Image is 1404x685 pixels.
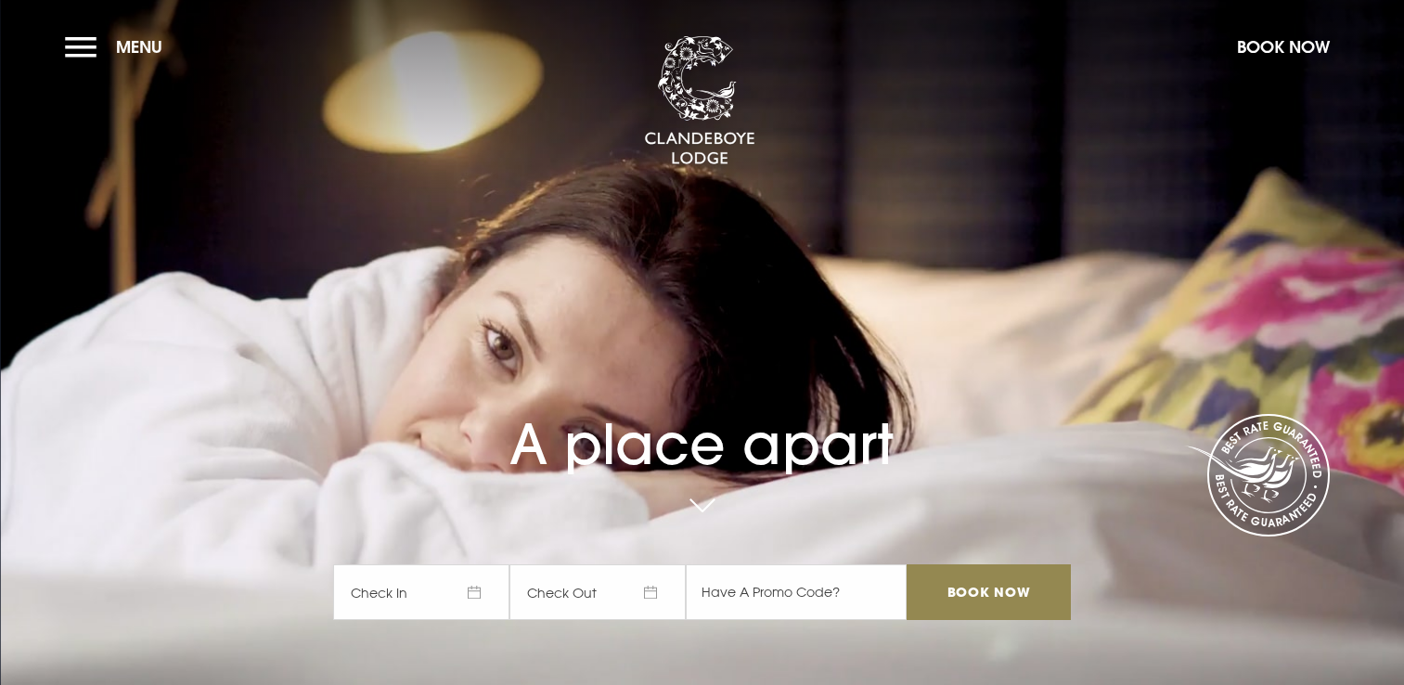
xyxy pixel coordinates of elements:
[333,564,509,620] span: Check In
[333,369,1070,477] h1: A place apart
[686,564,907,620] input: Have A Promo Code?
[907,564,1070,620] input: Book Now
[644,36,755,166] img: Clandeboye Lodge
[65,27,172,67] button: Menu
[509,564,686,620] span: Check Out
[1228,27,1339,67] button: Book Now
[116,36,162,58] span: Menu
